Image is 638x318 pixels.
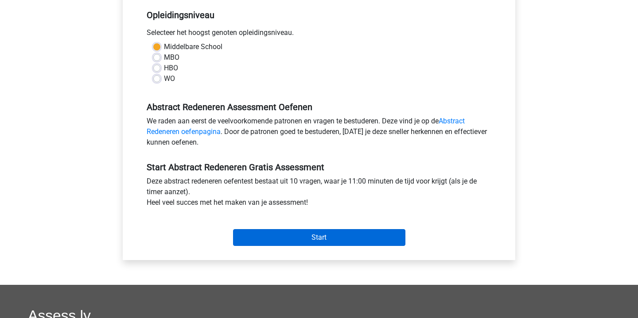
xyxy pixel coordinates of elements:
input: Start [233,229,405,246]
h5: Start Abstract Redeneren Gratis Assessment [147,162,491,172]
div: Selecteer het hoogst genoten opleidingsniveau. [140,27,498,42]
label: HBO [164,63,178,73]
div: Deze abstract redeneren oefentest bestaat uit 10 vragen, waar je 11:00 minuten de tijd voor krijg... [140,176,498,211]
label: WO [164,73,175,84]
div: We raden aan eerst de veelvoorkomende patronen en vragen te bestuderen. Deze vind je op de . Door... [140,116,498,151]
h5: Abstract Redeneren Assessment Oefenen [147,102,491,112]
h5: Opleidingsniveau [147,6,491,24]
label: MBO [164,52,179,63]
label: Middelbare School [164,42,222,52]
